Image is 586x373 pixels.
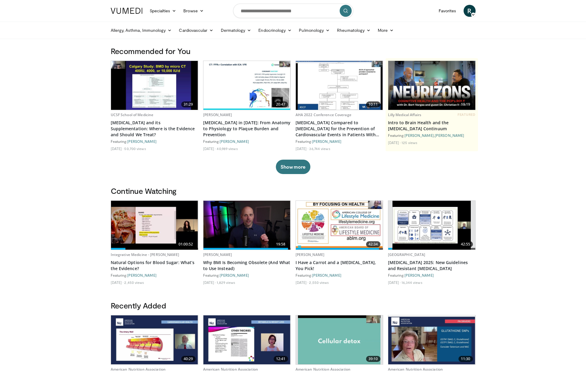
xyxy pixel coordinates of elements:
img: 823da73b-7a00-425d-bb7f-45c8b03b10c3.620x360_q85_upscale.jpg [203,61,290,110]
div: Featuring: [111,139,198,144]
a: [PERSON_NAME] [127,139,157,143]
div: Featuring: [111,273,198,278]
a: Why BMI Is Becoming Obsolete (And What to Use Instead) [203,260,291,272]
a: Integrative Medicine - [PERSON_NAME] [111,252,179,257]
div: Featuring: [203,139,291,144]
li: 1,829 views [217,280,235,285]
a: Dermatology [217,24,255,36]
li: 36,744 views [309,146,330,151]
a: Lilly Medical Affairs [388,112,422,117]
a: [PERSON_NAME] [404,133,434,137]
img: VuMedi Logo [111,8,143,14]
a: 39:10 [296,315,383,364]
span: 39:10 [366,356,380,362]
a: American Nutrition Association [111,367,166,372]
a: 12:41 [203,315,290,364]
a: 40:29 [111,315,198,364]
a: UCSF School of Medicine [111,112,154,117]
a: 42:55 [388,201,475,250]
li: 16,344 views [401,280,422,285]
li: [DATE] [111,280,124,285]
img: a5eb0618-de12-4235-b314-96fd9be03728.620x360_q85_upscale.jpg [111,315,198,364]
li: [DATE] [111,146,124,151]
a: Specialties [146,5,180,17]
a: 19:58 [203,201,290,250]
a: [MEDICAL_DATA] in [DATE]: From Anatomy to Physiology to Plaque Burden and Prevention [203,120,291,138]
a: 20:47 [203,61,290,110]
span: 12:41 [274,356,288,362]
a: [PERSON_NAME] [296,252,325,257]
img: 7c0f9b53-1609-4588-8498-7cac8464d722.620x360_q85_upscale.jpg [296,61,383,110]
a: 11:30 [388,315,475,364]
span: 20:47 [274,101,288,107]
li: [DATE] [296,146,308,151]
span: 40:29 [181,356,196,362]
li: 50,700 views [124,146,146,151]
a: Natural Options for Blood Sugar: What’s the Evidence? [111,260,198,272]
li: 40,989 views [217,146,238,151]
li: [DATE] [388,140,401,145]
img: e12e16a2-97c4-4120-ae1a-f787d7fbe166.620x360_q85_upscale.jpg [203,201,290,250]
li: [DATE] [388,280,401,285]
span: 19:19 [458,101,473,107]
img: 4bb25b40-905e-443e-8e37-83f056f6e86e.620x360_q85_upscale.jpg [111,61,198,110]
a: I Have a Carrot and a [MEDICAL_DATA], You Pick! [296,260,383,272]
a: AHA 2022 Conference Coverage [296,112,351,117]
a: Browse [180,5,207,17]
span: FEATURED [458,113,475,117]
h3: Recommended for You [111,46,476,56]
span: 31:29 [181,101,196,107]
div: Featuring: [296,139,383,144]
a: [PERSON_NAME] [312,139,341,143]
a: [PERSON_NAME] [220,273,249,277]
a: Allergy, Asthma, Immunology [107,24,176,36]
span: 19:58 [274,241,288,247]
span: 42:55 [458,241,473,247]
span: 11:30 [458,356,473,362]
a: [MEDICAL_DATA] Compared to [MEDICAL_DATA] for the Prevention of Cardiovascular Events in Patients... [296,120,383,138]
div: Featuring: [296,273,383,278]
img: 8d83da81-bb47-4c4c-b7a4-dd6b2d4e32b3.620x360_q85_upscale.jpg [298,315,380,364]
a: R [464,5,476,17]
a: 01:00:52 [111,201,198,250]
div: Featuring: [388,273,476,278]
span: 42:34 [366,241,380,247]
li: [DATE] [203,280,216,285]
a: 19:19 [388,61,475,110]
a: Rheumatology [333,24,374,36]
a: [PERSON_NAME] [312,273,341,277]
div: Featuring: [203,273,291,278]
a: Cardiovascular [175,24,217,36]
img: a80fd508-2012-49d4-b73e-1d4e93549e78.png.620x360_q85_upscale.jpg [388,61,475,110]
li: [DATE] [203,146,216,151]
a: [PERSON_NAME] [203,252,232,257]
img: 280bcb39-0f4e-42eb-9c44-b41b9262a277.620x360_q85_upscale.jpg [392,201,471,250]
a: Intro to Brain Health and the [MEDICAL_DATA] Continuum [388,120,476,132]
a: 31:29 [111,61,198,110]
a: More [374,24,397,36]
a: [PERSON_NAME] [435,133,464,137]
a: [GEOGRAPHIC_DATA] [388,252,425,257]
a: American Nutrition Association [388,367,443,372]
a: [PERSON_NAME] [127,273,157,277]
div: Featuring: , [388,133,476,138]
img: 2c133f23-7312-41ab-9955-9d9c2d8594ab.620x360_q85_upscale.jpg [111,201,198,250]
button: Show more [276,160,310,174]
span: 10:11 [366,101,380,107]
a: [MEDICAL_DATA] 2025: New Guidelines and Resistant [MEDICAL_DATA] [388,260,476,272]
a: 42:34 [296,201,383,250]
span: 01:00:52 [176,241,196,247]
img: 7b11fef2-e757-4ae9-b581-4e61fb17741a.620x360_q85_upscale.jpg [296,201,383,250]
a: Pulmonology [295,24,333,36]
li: [DATE] [296,280,308,285]
a: [PERSON_NAME] [220,139,249,143]
a: Favorites [435,5,460,17]
img: 7adb4973-a765-4ec3-8ec7-5f1e113cffb6.620x360_q85_upscale.jpg [388,315,475,364]
li: 2,450 views [124,280,144,285]
a: [PERSON_NAME] [203,112,232,117]
h3: Continue Watching [111,186,476,196]
input: Search topics, interventions [233,4,353,18]
a: American Nutrition Association [296,367,351,372]
h3: Recently Added [111,301,476,310]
